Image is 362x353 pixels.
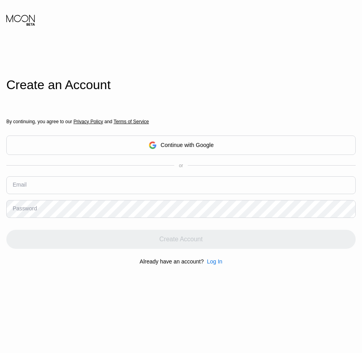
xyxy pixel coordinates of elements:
div: Log In [207,258,222,265]
div: Password [13,205,37,212]
div: Create an Account [6,78,356,92]
div: Already have an account? [140,258,204,265]
div: Continue with Google [161,142,214,148]
div: Continue with Google [6,135,356,155]
span: and [103,119,114,124]
div: By continuing, you agree to our [6,119,356,124]
div: or [179,163,183,168]
div: Log In [204,258,222,265]
span: Privacy Policy [73,119,103,124]
span: Terms of Service [114,119,149,124]
div: Email [13,181,27,188]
